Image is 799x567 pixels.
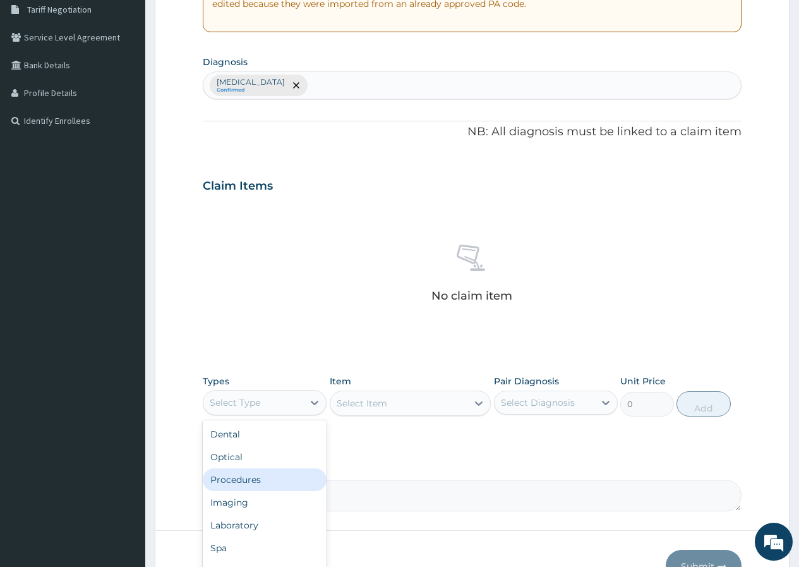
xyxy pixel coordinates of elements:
small: Confirmed [217,87,285,94]
label: Pair Diagnosis [494,375,559,387]
div: Minimize live chat window [207,6,237,37]
p: NB: All diagnosis must be linked to a claim item [203,124,742,140]
div: Optical [203,446,327,468]
div: Spa [203,537,327,559]
div: Dental [203,423,327,446]
div: Laboratory [203,514,327,537]
textarea: Type your message and hit 'Enter' [6,345,241,389]
span: We're online! [73,159,174,287]
label: Item [330,375,351,387]
button: Add [676,391,730,417]
div: Select Diagnosis [501,396,575,409]
div: Imaging [203,491,327,514]
span: remove selection option [291,80,302,91]
label: Comment [203,462,742,473]
label: Unit Price [620,375,666,387]
div: Select Type [210,396,260,409]
label: Types [203,376,229,387]
div: Procedures [203,468,327,491]
label: Diagnosis [203,56,248,68]
img: d_794563401_company_1708531726252_794563401 [23,63,51,95]
div: Chat with us now [66,71,212,87]
p: [MEDICAL_DATA] [217,77,285,87]
h3: Claim Items [203,180,273,193]
p: No claim item [431,290,512,302]
span: Tariff Negotiation [27,4,92,15]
